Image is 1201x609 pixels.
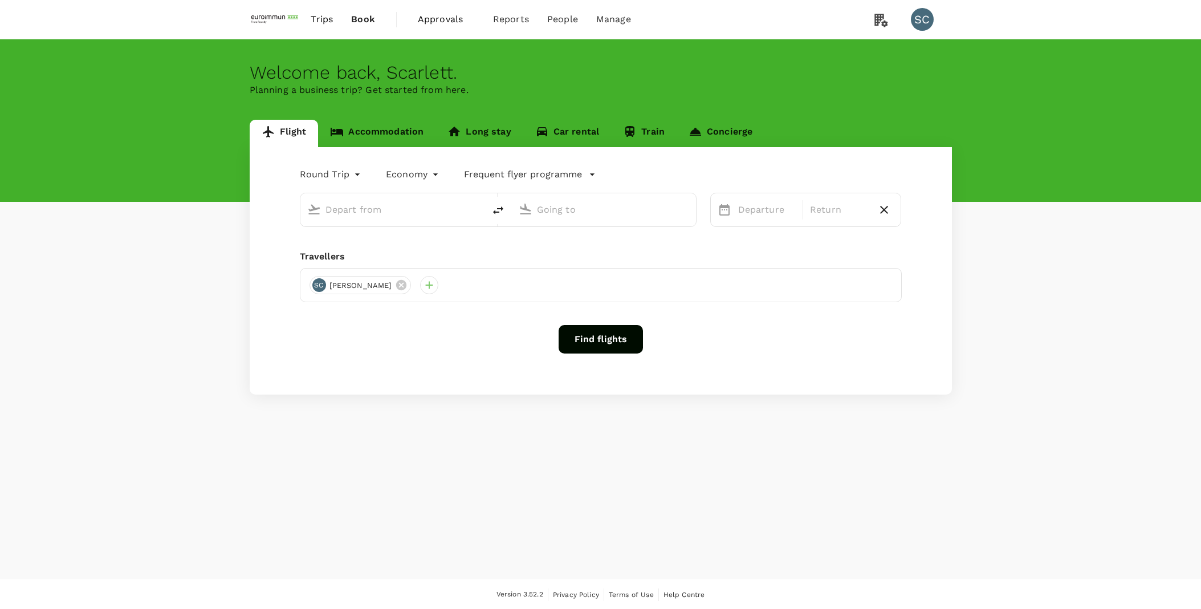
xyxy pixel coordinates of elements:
[596,13,631,26] span: Manage
[386,165,441,184] div: Economy
[611,120,677,147] a: Train
[318,120,435,147] a: Accommodation
[911,8,934,31] div: SC
[250,120,319,147] a: Flight
[250,7,302,32] img: EUROIMMUN (South East Asia) Pte. Ltd.
[418,13,475,26] span: Approvals
[310,276,412,294] div: SC[PERSON_NAME]
[312,278,326,292] div: SC
[300,165,364,184] div: Round Trip
[464,168,582,181] p: Frequent flyer programme
[688,208,690,210] button: Open
[250,83,952,97] p: Planning a business trip? Get started from here.
[311,13,333,26] span: Trips
[477,208,479,210] button: Open
[464,168,596,181] button: Frequent flyer programme
[435,120,523,147] a: Long stay
[351,13,375,26] span: Book
[553,591,599,599] span: Privacy Policy
[547,13,578,26] span: People
[677,120,764,147] a: Concierge
[325,201,461,218] input: Depart from
[523,120,612,147] a: Car rental
[250,62,952,83] div: Welcome back , Scarlett .
[559,325,643,354] button: Find flights
[537,201,672,218] input: Going to
[663,588,705,601] a: Help Centre
[663,591,705,599] span: Help Centre
[485,197,512,224] button: delete
[810,203,868,217] p: Return
[323,280,399,291] span: [PERSON_NAME]
[609,588,654,601] a: Terms of Use
[300,250,902,263] div: Travellers
[609,591,654,599] span: Terms of Use
[553,588,599,601] a: Privacy Policy
[493,13,529,26] span: Reports
[738,203,796,217] p: Departure
[496,589,543,600] span: Version 3.52.2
